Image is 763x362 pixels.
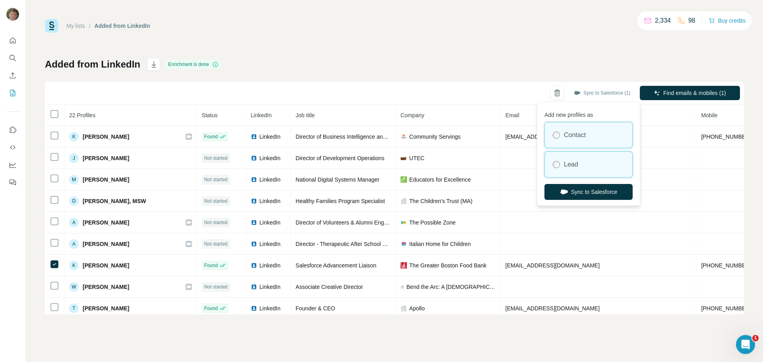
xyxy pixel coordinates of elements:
[251,241,257,247] img: LinkedIn logo
[89,22,91,30] li: /
[296,262,376,269] span: Salesforce Advancement Liaison
[259,240,281,248] span: LinkedIn
[251,155,257,161] img: LinkedIn logo
[544,184,633,200] button: Sync to Salesforce
[259,133,281,141] span: LinkedIn
[568,87,636,99] button: Sync to Salesforce (1)
[83,133,129,141] span: [PERSON_NAME]
[409,176,471,184] span: Educators for Excellence
[251,198,257,204] img: LinkedIn logo
[45,19,58,33] img: Surfe Logo
[401,241,407,247] img: company-logo
[296,155,384,161] span: Director of Development Operations
[66,23,85,29] a: My lists
[251,262,257,269] img: LinkedIn logo
[6,140,19,155] button: Use Surfe API
[83,261,129,269] span: [PERSON_NAME]
[251,219,257,226] img: LinkedIn logo
[6,51,19,65] button: Search
[259,219,281,226] span: LinkedIn
[204,305,218,312] span: Found
[69,218,79,227] div: A
[296,284,363,290] span: Associate Creative Director
[564,130,586,140] label: Contact
[251,134,257,140] img: LinkedIn logo
[83,304,129,312] span: [PERSON_NAME]
[83,283,129,291] span: [PERSON_NAME]
[69,261,79,270] div: K
[6,158,19,172] button: Dashboard
[6,8,19,21] img: Avatar
[259,283,281,291] span: LinkedIn
[69,282,79,292] div: W
[69,132,79,141] div: K
[251,305,257,312] img: LinkedIn logo
[409,261,487,269] span: The Greater Boston Food Bank
[736,335,755,354] iframe: Intercom live chat
[640,86,740,100] button: Find emails & mobiles (1)
[166,60,221,69] div: Enrichment is done
[259,304,281,312] span: LinkedIn
[401,112,424,118] span: Company
[663,89,726,97] span: Find emails & mobiles (1)
[296,112,315,118] span: Job title
[6,175,19,190] button: Feedback
[45,58,140,71] h1: Added from LinkedIn
[688,16,695,25] p: 98
[709,15,746,26] button: Buy credits
[401,134,407,140] img: company-logo
[296,219,406,226] span: Director of Volunteers & Alumni Engagement
[6,33,19,48] button: Quick start
[204,133,218,140] span: Found
[701,112,717,118] span: Mobile
[544,108,633,119] p: Add new profiles as
[564,160,578,169] label: Lead
[401,219,407,226] img: company-logo
[259,176,281,184] span: LinkedIn
[83,197,146,205] span: [PERSON_NAME], MSW
[204,283,228,290] span: Not started
[251,284,257,290] img: LinkedIn logo
[401,155,407,161] img: company-logo
[69,304,79,313] div: T
[204,176,228,183] span: Not started
[251,112,272,118] span: LinkedIn
[6,68,19,83] button: Enrich CSV
[505,305,600,312] span: [EMAIL_ADDRESS][DOMAIN_NAME]
[401,176,407,183] img: company-logo
[69,196,79,206] div: D
[259,197,281,205] span: LinkedIn
[69,175,79,184] div: M
[6,123,19,137] button: Use Surfe on LinkedIn
[83,240,129,248] span: [PERSON_NAME]
[409,154,424,162] span: UTEC
[701,305,751,312] span: [PHONE_NUMBER]
[204,155,228,162] span: Not started
[409,304,425,312] span: Apollo
[296,198,385,204] span: Healthy Families Program Specialist
[83,154,129,162] span: [PERSON_NAME]
[409,219,456,226] span: The Possible Zone
[6,86,19,100] button: My lists
[296,305,335,312] span: Founder & CEO
[701,262,751,269] span: [PHONE_NUMBER]
[505,134,600,140] span: [EMAIL_ADDRESS][DOMAIN_NAME]
[752,335,759,341] span: 1
[701,134,751,140] span: [PHONE_NUMBER]
[259,261,281,269] span: LinkedIn
[296,176,380,183] span: National Digital Systems Manager
[409,133,461,141] span: Community Servings
[251,176,257,183] img: LinkedIn logo
[259,154,281,162] span: LinkedIn
[204,219,228,226] span: Not started
[505,112,519,118] span: Email
[95,22,150,30] div: Added from LinkedIn
[296,134,409,140] span: Director of Business Intelligence and Planning
[69,112,95,118] span: 22 Profiles
[409,197,473,205] span: The Children's Trust (MA)
[202,112,218,118] span: Status
[409,240,471,248] span: Italian Home for Children
[69,239,79,249] div: A
[69,153,79,163] div: J
[204,262,218,269] span: Found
